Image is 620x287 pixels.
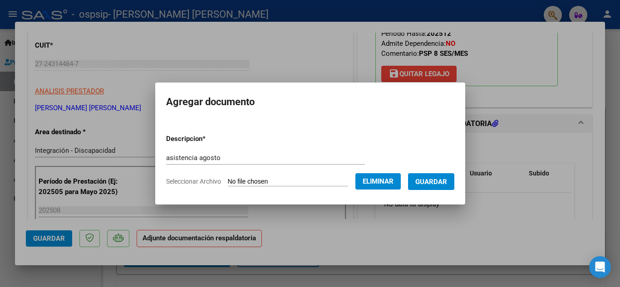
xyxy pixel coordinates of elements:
[408,173,454,190] button: Guardar
[355,173,401,190] button: Eliminar
[415,178,447,186] span: Guardar
[166,93,454,111] h2: Agregar documento
[166,134,253,144] p: Descripcion
[363,177,394,185] span: Eliminar
[166,178,221,185] span: Seleccionar Archivo
[589,256,611,278] div: Open Intercom Messenger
